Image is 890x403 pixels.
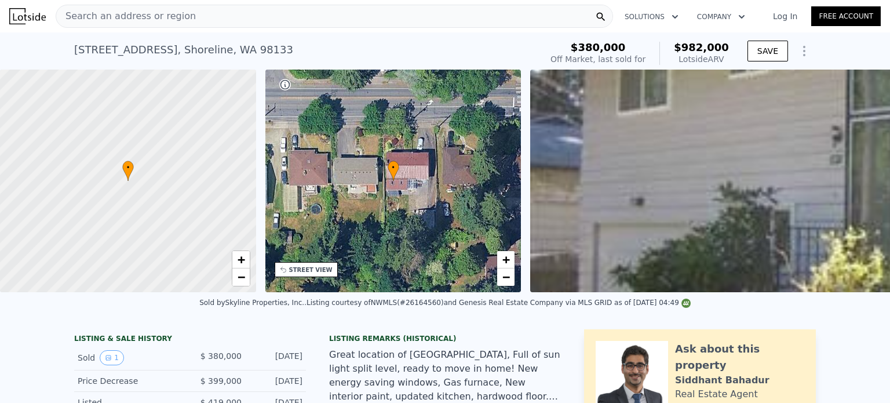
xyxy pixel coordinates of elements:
[388,162,399,173] span: •
[681,299,691,308] img: NWMLS Logo
[237,270,245,284] span: −
[497,268,515,286] a: Zoom out
[388,161,399,181] div: •
[74,334,306,346] div: LISTING & SALE HISTORY
[307,299,691,307] div: Listing courtesy of NWMLS (#26164560) and Genesis Real Estate Company via MLS GRID as of [DATE] 0...
[78,350,181,365] div: Sold
[747,41,788,61] button: SAVE
[251,350,302,365] div: [DATE]
[100,350,124,365] button: View historical data
[502,252,510,267] span: +
[199,299,307,307] div: Sold by Skyline Properties, Inc. .
[615,6,688,27] button: Solutions
[497,251,515,268] a: Zoom in
[674,41,729,53] span: $982,000
[289,266,333,274] div: STREET VIEW
[571,41,626,53] span: $380,000
[811,6,881,26] a: Free Account
[675,341,804,373] div: Ask about this property
[237,252,245,267] span: +
[688,6,754,27] button: Company
[675,373,769,387] div: Siddhant Bahadur
[74,42,293,58] div: [STREET_ADDRESS] , Shoreline , WA 98133
[232,268,250,286] a: Zoom out
[122,161,134,181] div: •
[793,39,816,63] button: Show Options
[232,251,250,268] a: Zoom in
[200,351,242,361] span: $ 380,000
[675,387,758,401] div: Real Estate Agent
[550,53,645,65] div: Off Market, last sold for
[200,376,242,386] span: $ 399,000
[674,53,729,65] div: Lotside ARV
[78,375,181,387] div: Price Decrease
[9,8,46,24] img: Lotside
[251,375,302,387] div: [DATE]
[56,9,196,23] span: Search an address or region
[122,162,134,173] span: •
[329,334,561,343] div: Listing Remarks (Historical)
[759,10,811,22] a: Log In
[502,270,510,284] span: −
